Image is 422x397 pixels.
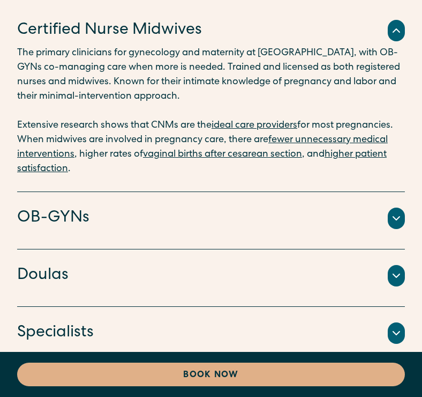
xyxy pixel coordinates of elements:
h4: Doulas [17,264,69,287]
h4: Specialists [17,322,94,344]
a: higher patient satisfaction [17,150,387,174]
a: ideal care providers [212,121,297,130]
a: fewer unnecessary medical interventions [17,135,388,159]
h4: Certified Nurse Midwives [17,19,202,42]
a: Book Now [17,363,405,386]
a: vaginal births after cesarean section [143,150,302,159]
p: The primary clinicians for gynecology and maternity at [GEOGRAPHIC_DATA], with OB-GYNs co-managin... [17,46,405,177]
h4: OB-GYNs [17,207,89,230]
